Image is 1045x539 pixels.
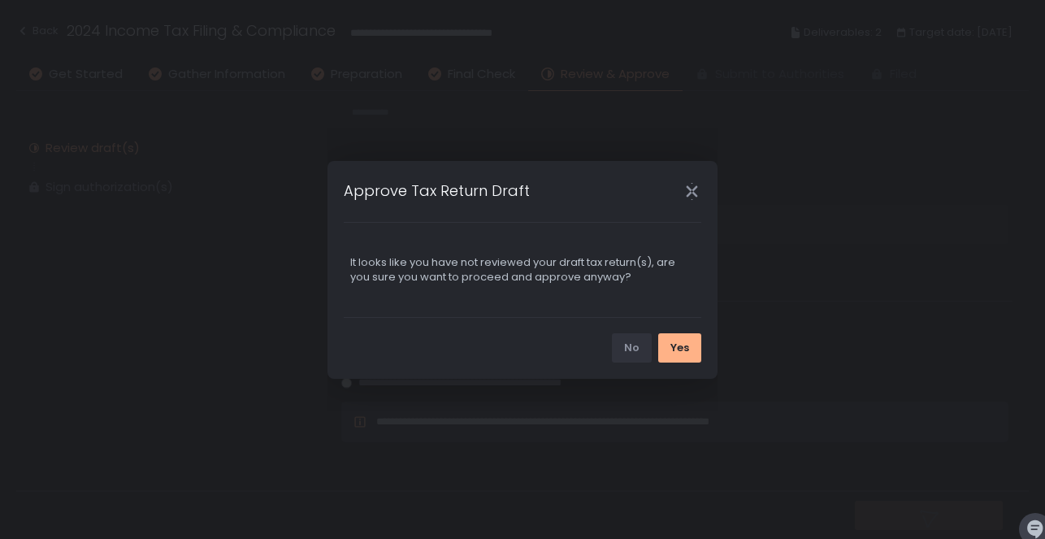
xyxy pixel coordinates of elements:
div: Yes [670,341,689,355]
button: Yes [658,333,701,363]
button: No [612,333,652,363]
div: No [624,341,640,355]
div: It looks like you have not reviewed your draft tax return(s), are you sure you want to proceed an... [350,255,695,285]
h1: Approve Tax Return Draft [344,180,530,202]
div: Close [666,182,718,201]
